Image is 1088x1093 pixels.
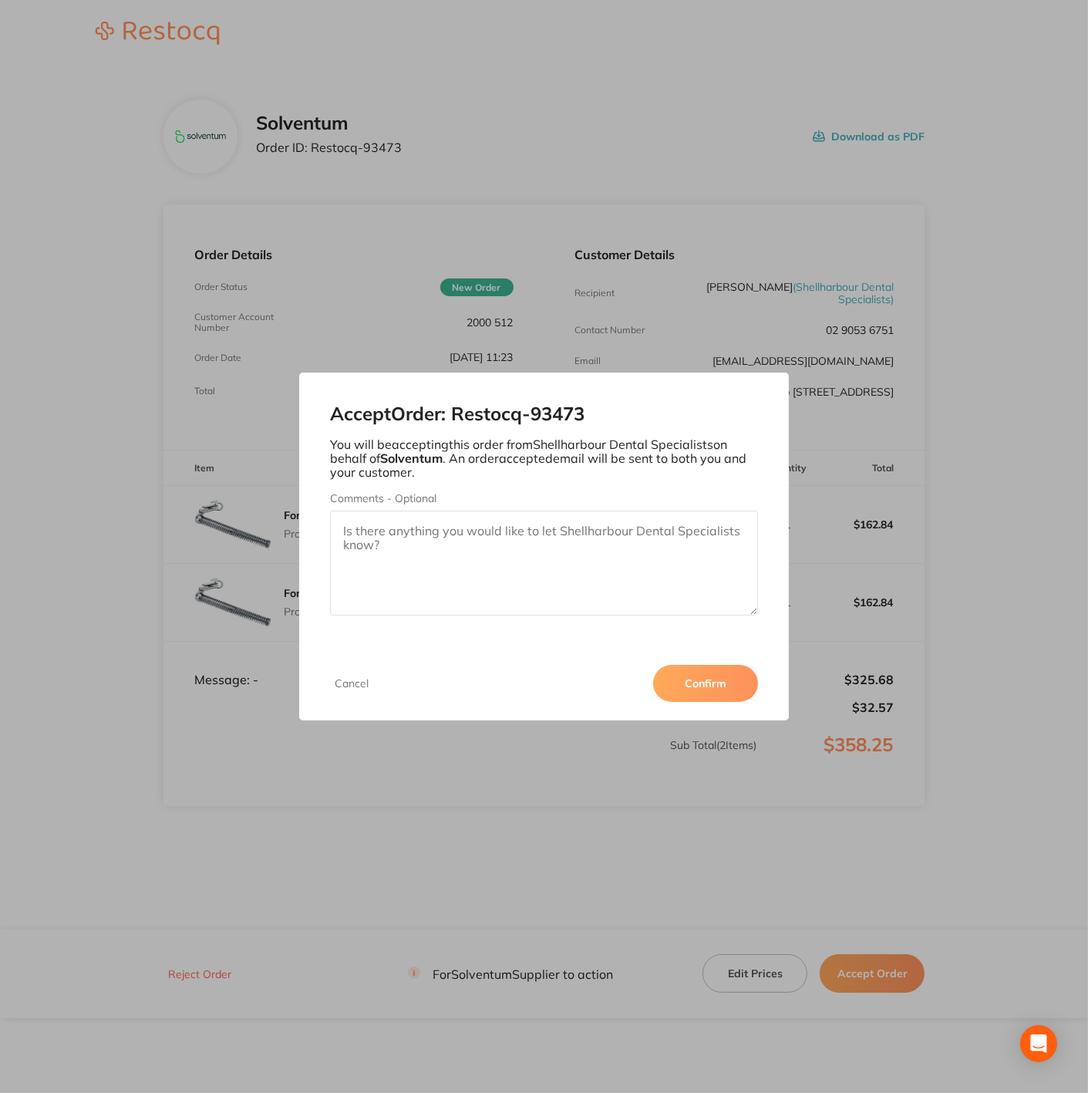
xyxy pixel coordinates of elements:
[330,492,758,504] label: Comments - Optional
[1020,1025,1057,1062] div: Open Intercom Messenger
[330,437,758,480] p: You will be accepting this order from Shellharbour Dental Specialists on behalf of . An order acc...
[330,403,758,425] h2: Accept Order: Restocq- 93473
[380,450,443,466] b: Solventum
[330,676,373,690] button: Cancel
[653,665,758,702] button: Confirm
